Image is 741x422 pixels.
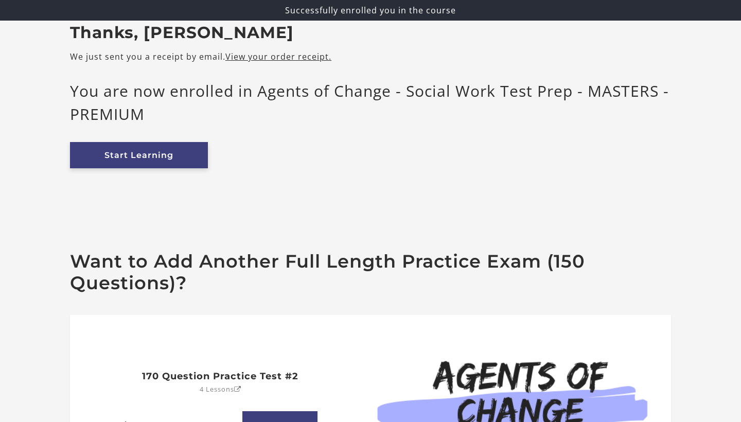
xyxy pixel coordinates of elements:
[200,386,241,393] p: 4 Lessons
[70,79,671,126] p: You are now enrolled in Agents of Change - Social Work Test Prep - MASTERS - PREMIUM
[4,4,737,16] p: Successfully enrolled you in the course
[70,50,671,63] p: We just sent you a receipt by email.
[234,386,241,393] i: Open in a new window
[70,142,208,168] a: Start Learning
[225,51,331,62] a: View your order receipt.
[70,23,671,43] h2: Thanks, [PERSON_NAME]
[70,251,671,294] h2: Want to Add Another Full Length Practice Exam (150 Questions)?
[115,370,326,382] h2: 170 Question Practice Test #2
[115,362,326,386] a: 170 Question Practice Test #2 4 LessonsOpen in a new window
